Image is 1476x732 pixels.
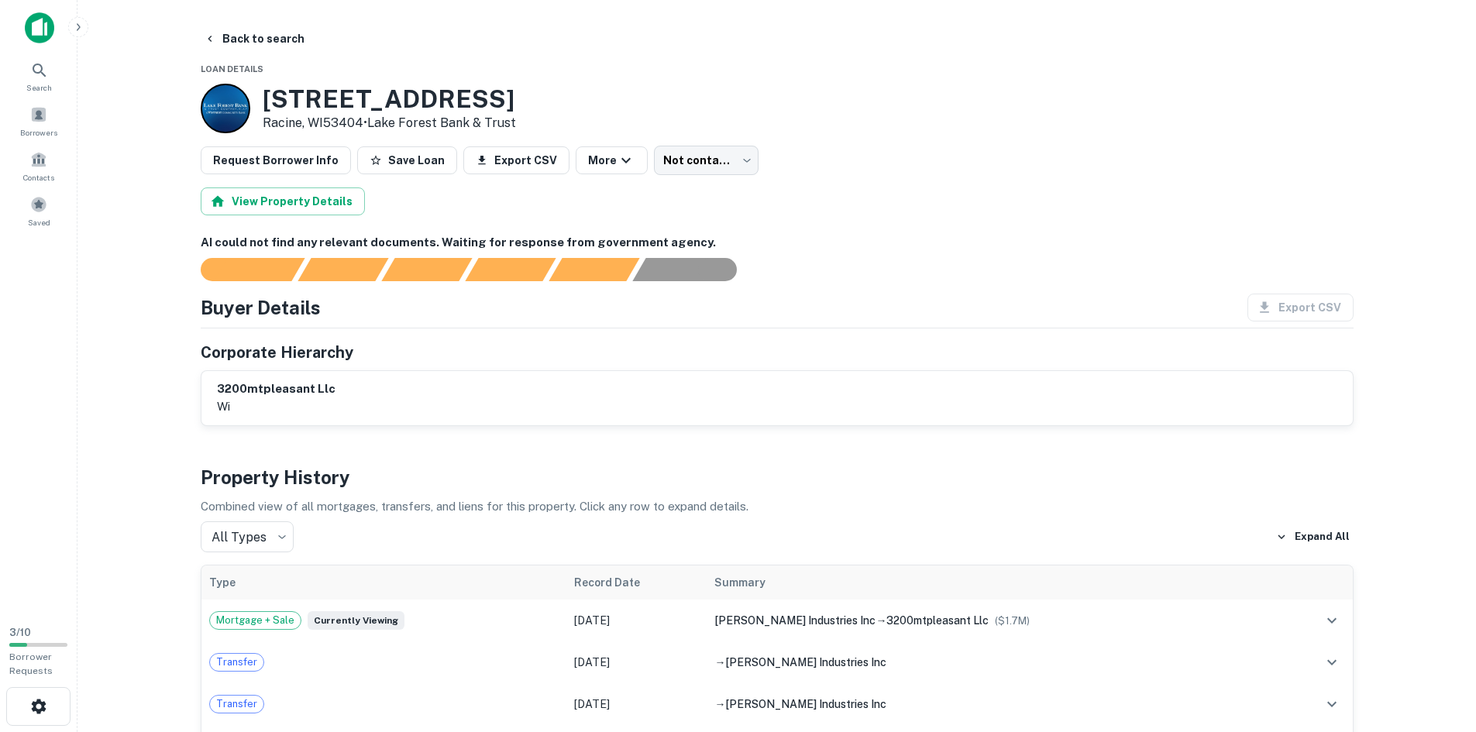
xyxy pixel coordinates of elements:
[1272,525,1354,548] button: Expand All
[5,55,73,97] a: Search
[201,234,1354,252] h6: AI could not find any relevant documents. Waiting for response from government agency.
[201,64,263,74] span: Loan Details
[566,683,707,725] td: [DATE]
[381,258,472,281] div: Documents found, AI parsing details...
[198,25,311,53] button: Back to search
[995,615,1030,627] span: ($ 1.7M )
[1319,649,1345,675] button: expand row
[210,655,263,670] span: Transfer
[26,81,52,94] span: Search
[182,258,298,281] div: Sending borrower request to AI...
[633,258,755,281] div: AI fulfillment process complete.
[308,611,404,630] span: Currently viewing
[263,84,516,114] h3: [STREET_ADDRESS]
[5,100,73,142] a: Borrowers
[201,294,321,321] h4: Buyer Details
[654,146,759,175] div: Not contacted
[725,656,886,668] span: [PERSON_NAME] industries inc
[566,565,707,600] th: Record Date
[201,463,1354,491] h4: Property History
[576,146,648,174] button: More
[28,216,50,229] span: Saved
[465,258,556,281] div: Principals found, AI now looking for contact information...
[9,651,53,676] span: Borrower Requests
[217,380,335,398] h6: 3200mtpleasant llc
[201,341,353,364] h5: Corporate Hierarchy
[201,497,1354,516] p: Combined view of all mortgages, transfers, and liens for this property. Click any row to expand d...
[210,696,263,712] span: Transfer
[201,521,294,552] div: All Types
[707,565,1280,600] th: Summary
[1319,607,1345,634] button: expand row
[886,614,989,627] span: 3200mtpleasant llc
[714,696,1272,713] div: →
[201,187,365,215] button: View Property Details
[367,115,516,130] a: Lake Forest Bank & Trust
[23,171,54,184] span: Contacts
[5,190,73,232] a: Saved
[1319,691,1345,717] button: expand row
[714,614,876,627] span: [PERSON_NAME] industries inc
[714,654,1272,671] div: →
[9,627,31,638] span: 3 / 10
[201,565,566,600] th: Type
[210,613,301,628] span: Mortgage + Sale
[263,114,516,132] p: Racine, WI53404 •
[298,258,388,281] div: Your request is received and processing...
[549,258,639,281] div: Principals found, still searching for contact information. This may take time...
[566,641,707,683] td: [DATE]
[5,145,73,187] a: Contacts
[20,126,57,139] span: Borrowers
[725,698,886,710] span: [PERSON_NAME] industries inc
[217,397,335,416] p: wi
[714,612,1272,629] div: →
[357,146,457,174] button: Save Loan
[463,146,569,174] button: Export CSV
[566,600,707,641] td: [DATE]
[201,146,351,174] button: Request Borrower Info
[25,12,54,43] img: capitalize-icon.png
